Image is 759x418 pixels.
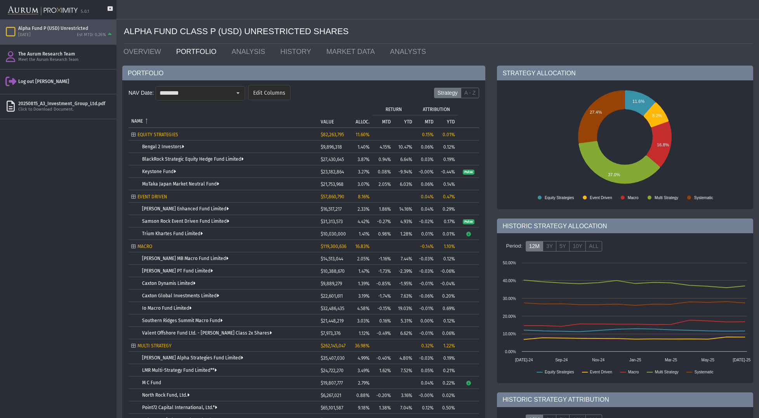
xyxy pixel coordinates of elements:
[394,203,415,215] td: 14.16%
[357,318,370,324] span: 3.03%
[355,244,370,249] span: 16.83%
[657,142,669,147] text: 16.8%
[372,215,394,227] td: -0.27%
[434,88,461,99] label: Strategy
[394,327,415,339] td: 6.62%
[415,290,436,302] td: -0.06%
[356,132,370,137] span: 11.60%
[415,401,436,414] td: 0.12%
[18,101,113,107] div: 20250815_A3_Investment_Group_Ltd.pdf
[590,196,612,200] text: Event Driven
[436,302,458,314] td: 0.69%
[18,51,113,57] div: The Aurum Research Team
[394,389,415,401] td: 3.16%
[321,144,342,150] span: $9,896,318
[321,293,343,299] span: $22,601,611
[436,153,458,165] td: 0.19%
[463,170,474,175] span: Pulse
[142,268,213,274] a: [PERSON_NAME] PT Fund Limited
[321,380,343,386] span: $19,807,777
[733,358,751,362] text: [DATE]-25
[142,330,272,336] a: Valent Offshore Fund Ltd. - [PERSON_NAME] Class 2x Shares
[458,102,479,127] td: Column
[415,140,436,153] td: 0.06%
[415,227,436,240] td: 0.01%
[415,314,436,327] td: 0.00%
[372,401,394,414] td: 1.38%
[394,153,415,165] td: 6.64%
[142,380,161,385] a: M C Fund
[415,215,436,227] td: -0.02%
[628,370,639,374] text: Macro
[372,252,394,265] td: -1.16%
[358,219,370,224] span: 4.42%
[394,115,415,127] td: Column YTD
[629,358,641,362] text: Jan-25
[372,327,394,339] td: -0.49%
[415,153,436,165] td: 0.03%
[372,153,394,165] td: 0.94%
[526,241,543,252] label: 12M
[358,380,370,386] span: 2.79%
[503,332,516,336] text: 10.00%
[358,281,370,286] span: 1.39%
[436,227,458,240] td: 0.01%
[372,178,394,190] td: 2.05%
[394,252,415,265] td: 7.44%
[137,244,152,249] span: MACRO
[372,227,394,240] td: 0.98%
[321,405,343,411] span: $65,101,587
[321,331,340,336] span: $7,973,376
[655,196,678,200] text: Multi Strategy
[358,157,370,162] span: 3.87%
[347,102,372,127] td: Column ALLOC.
[321,269,345,274] span: $10,388,670
[359,331,370,336] span: 1.12%
[142,181,219,187] a: MuTaka Japan Market Neutral Fund
[394,227,415,240] td: 1.28%
[358,206,370,212] span: 2.33%
[321,219,343,224] span: $31,313,573
[372,165,394,178] td: 0.08%
[321,206,342,212] span: $16,517,217
[318,102,347,127] td: Column VALUE
[503,314,516,319] text: 20.00%
[142,281,195,286] a: Caxton Dynamis Limited
[321,132,344,137] span: $82,263,795
[415,376,436,389] td: 0.04%
[543,241,556,252] label: 3Y
[321,368,344,373] span: $24,722,270
[436,265,458,277] td: -0.06%
[18,25,113,31] div: Alpha Fund P (USD) Unrestricted
[226,44,274,59] a: ANALYSIS
[590,110,602,114] text: 27.4%
[447,119,455,125] p: YTD
[503,279,516,283] text: 40.00%
[436,376,458,389] td: 0.22%
[415,265,436,277] td: -0.03%
[415,115,436,127] td: Column MTD
[592,358,605,362] text: Nov-24
[545,370,574,374] text: Equity Strategies
[18,107,113,113] div: Click to Download Document.
[356,119,370,125] p: ALLOC.
[142,156,243,162] a: BlackRock Strategic Equity Hedge Fund Limited
[321,281,342,286] span: $9,889,279
[321,157,344,162] span: $27,430,645
[436,215,458,227] td: 0.17%
[321,306,344,311] span: $32,486,435
[320,44,384,59] a: MARKET DATA
[137,343,172,349] span: MULTI STRATEGY
[394,140,415,153] td: 10.47%
[372,140,394,153] td: 4.15%
[515,358,533,362] text: [DATE]-24
[545,196,574,200] text: Equity Strategies
[556,358,568,362] text: Sep-24
[358,293,370,299] span: 3.19%
[394,302,415,314] td: 19.03%
[415,165,436,178] td: -0.00%
[142,206,229,212] a: [PERSON_NAME] Enhanced Fund Limited
[8,2,78,19] img: Aurum-Proximity%20white.svg
[321,182,344,187] span: $21,753,968
[415,178,436,190] td: 0.06%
